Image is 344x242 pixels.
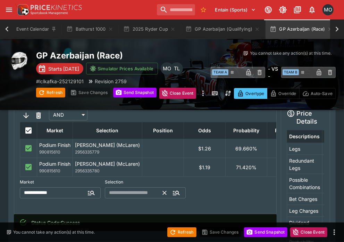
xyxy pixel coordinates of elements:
td: No [267,139,309,158]
button: Matt Oliver [320,2,336,17]
button: Close Event [290,227,327,237]
td: No [267,158,309,177]
td: Leg Charges [287,205,322,217]
span: 2956335780 [75,167,140,174]
button: Send Snapshot [244,227,287,237]
div: Matthew Oliver [161,62,173,75]
td: 71.420% [226,158,267,177]
p: You cannot take any action(s) at this time. [250,50,332,56]
p: Revision 2759 [95,78,127,85]
h5: Price Details [296,109,324,126]
button: more [199,88,207,99]
td: Dividend Charges [287,217,322,236]
button: Simulator Prices Available [86,63,158,75]
td: Redundant Legs [287,155,322,174]
button: GP Azerbaijan (Race) [266,19,337,39]
span: 990815610 [39,167,70,174]
span: 2956335779 [75,149,140,156]
button: Refresh [36,88,65,97]
input: search [157,4,195,15]
p: Auto-Save [311,90,333,97]
button: Open [85,187,98,199]
div: Start From [234,88,336,99]
p: [PERSON_NAME] (McLaren) [75,160,140,167]
th: Odds [184,122,226,139]
button: Select Tenant [211,4,260,15]
button: open drawer [3,3,15,16]
span: Success [61,220,80,226]
td: Possible Combinations [287,174,322,193]
th: Probability [226,122,267,139]
p: Podium Finish [39,141,70,149]
td: $1.26 [184,139,226,158]
div: Matt Oliver [322,4,334,15]
p: [PERSON_NAME] (McLaren) [75,141,140,149]
td: Legs [287,143,322,155]
h6: - VS - [268,65,278,80]
button: No Bookmarks [198,4,209,15]
span: Team A [212,69,228,75]
button: Open [170,187,183,199]
button: more [330,228,338,236]
td: $1.19 [184,158,226,177]
th: Market [37,122,73,139]
div: Trent Lewis [170,62,183,75]
button: Overtype [234,88,267,99]
img: PriceKinetics Logo [15,3,29,17]
td: 69.660% [226,139,267,158]
button: Toggle light/dark mode [277,3,289,16]
button: Event Calendar [12,19,61,39]
p: Podium Finish [39,160,70,167]
th: Descriptions [287,130,322,143]
button: Connected to PK [262,3,275,16]
button: Clear [159,187,170,198]
button: Close Event [159,88,196,99]
span: Team B [283,69,299,75]
button: Documentation [291,3,304,16]
p: Overtype [245,90,264,97]
button: Notifications [306,3,318,16]
button: Bathurst 1000 [62,19,117,39]
p: You cannot take any action(s) at this time. [13,229,95,235]
button: Send Snapshot [113,88,157,97]
span: Status Code : [31,220,61,226]
td: Bet Charges [287,193,322,205]
th: Position [142,122,184,139]
p: Override [278,90,296,97]
label: Market [20,177,101,187]
label: Selection [105,177,186,187]
th: Selection [73,122,142,139]
button: Auto-Save [299,88,336,99]
p: Copy To Clipboard [36,78,84,85]
img: motorracing.png [8,50,31,72]
button: 2025 Ryder Cup [119,19,180,39]
p: Starts [DATE] [48,65,79,72]
th: Redundant [267,122,309,139]
button: Refresh [167,227,196,237]
button: Override [267,88,299,99]
img: PriceKinetics [31,5,82,10]
img: Sportsbook Management [31,11,68,15]
button: GP Azerbaijan (Qualifying) [181,19,264,39]
span: 990815610 [39,149,70,156]
div: AND [49,109,87,120]
h2: Copy To Clipboard [36,50,211,61]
